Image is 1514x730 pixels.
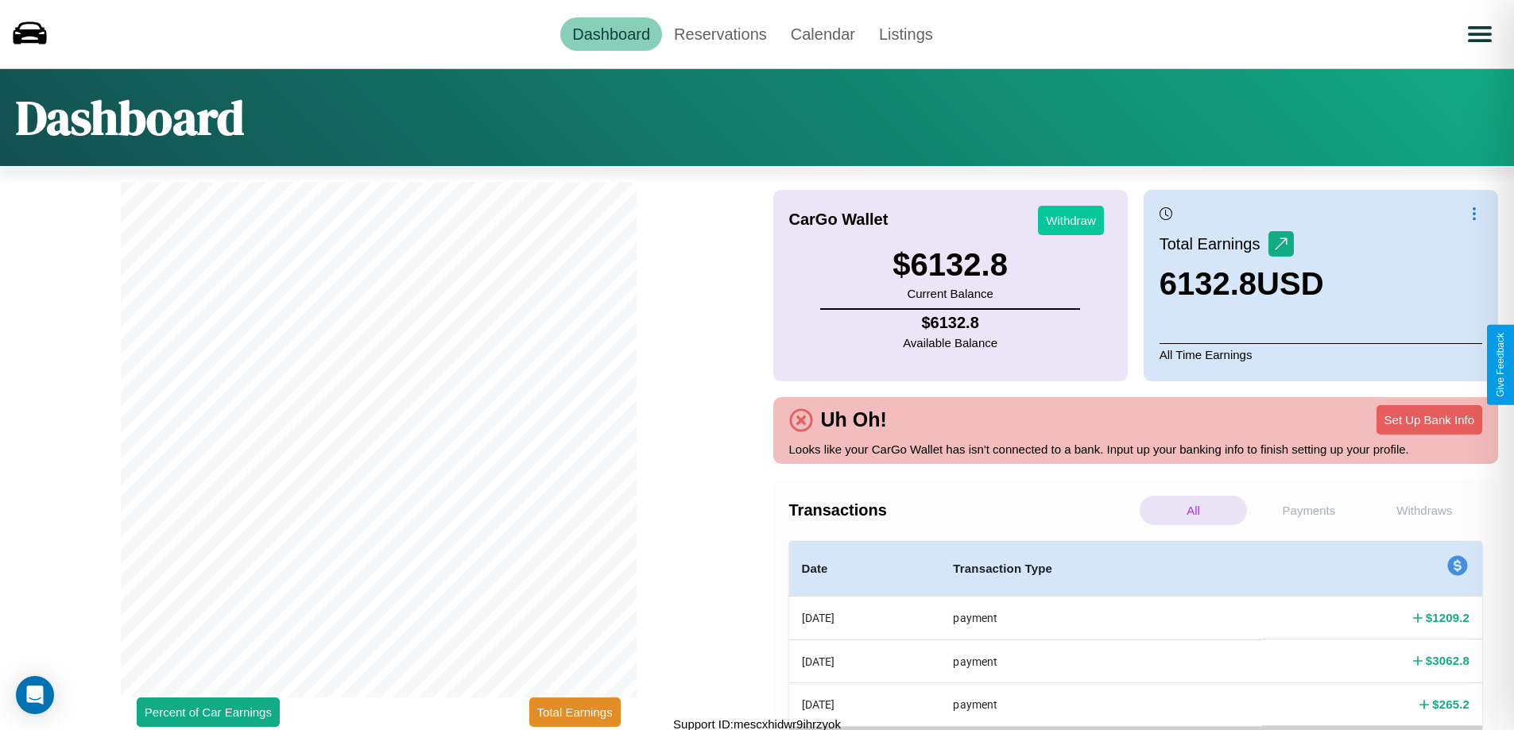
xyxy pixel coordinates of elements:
p: Payments [1255,496,1362,525]
th: payment [940,683,1262,726]
th: payment [940,597,1262,640]
h3: $ 6132.8 [893,247,1008,283]
button: Percent of Car Earnings [137,697,280,727]
th: [DATE] [789,639,941,682]
p: Looks like your CarGo Wallet has isn't connected to a bank. Input up your banking info to finish ... [789,438,1483,460]
h4: Uh Oh! [813,408,895,431]
div: Give Feedback [1495,333,1506,397]
a: Reservations [662,17,779,51]
h4: $ 265.2 [1432,696,1469,713]
a: Dashboard [560,17,662,51]
h1: Dashboard [16,85,244,150]
th: [DATE] [789,683,941,726]
button: Set Up Bank Info [1377,405,1482,435]
button: Withdraw [1038,206,1104,235]
p: Total Earnings [1160,230,1268,258]
h4: Date [802,559,928,578]
p: Withdraws [1371,496,1478,525]
p: Current Balance [893,283,1008,304]
a: Calendar [779,17,867,51]
h3: 6132.8 USD [1160,266,1324,302]
button: Open menu [1458,12,1502,56]
p: All [1140,496,1247,525]
h4: $ 3062.8 [1426,652,1469,669]
h4: Transaction Type [953,559,1249,578]
p: Available Balance [903,332,997,353]
a: Listings [867,17,945,51]
div: Open Intercom Messenger [16,676,54,714]
button: Total Earnings [529,697,621,727]
th: payment [940,639,1262,682]
h4: $ 1209.2 [1426,609,1469,626]
h4: CarGo Wallet [789,211,889,229]
th: [DATE] [789,597,941,640]
p: All Time Earnings [1160,343,1482,365]
h4: Transactions [789,501,1136,519]
h4: $ 6132.8 [903,314,997,332]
